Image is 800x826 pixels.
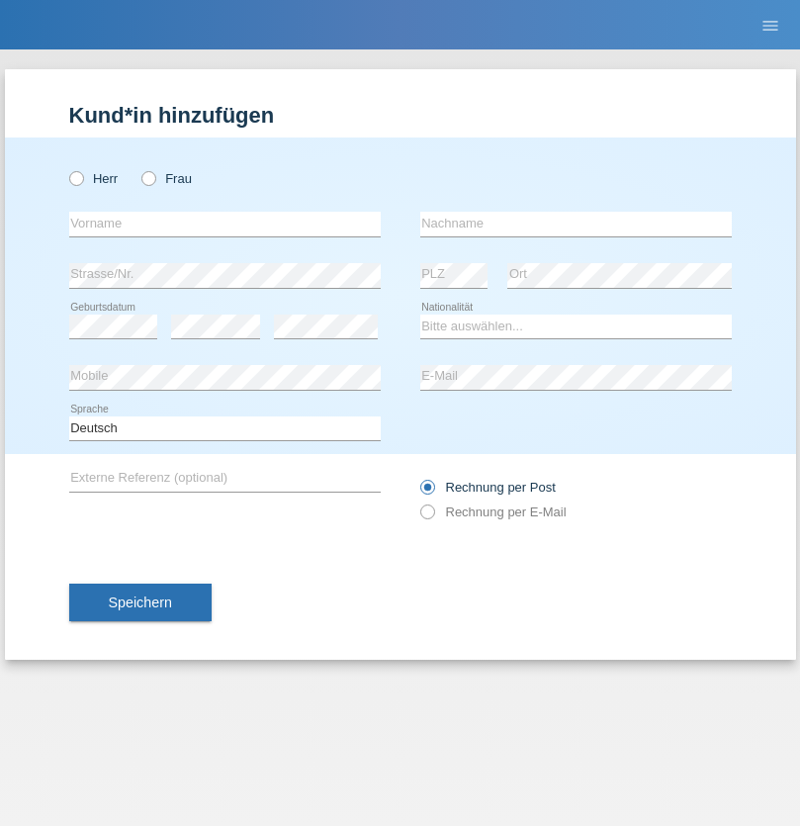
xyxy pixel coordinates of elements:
input: Rechnung per Post [420,480,433,505]
input: Herr [69,171,82,184]
label: Frau [141,171,192,186]
input: Rechnung per E-Mail [420,505,433,529]
label: Herr [69,171,119,186]
span: Speichern [109,595,172,610]
label: Rechnung per Post [420,480,556,495]
a: menu [751,19,790,31]
button: Speichern [69,584,212,621]
label: Rechnung per E-Mail [420,505,567,519]
i: menu [760,16,780,36]
input: Frau [141,171,154,184]
h1: Kund*in hinzufügen [69,103,732,128]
